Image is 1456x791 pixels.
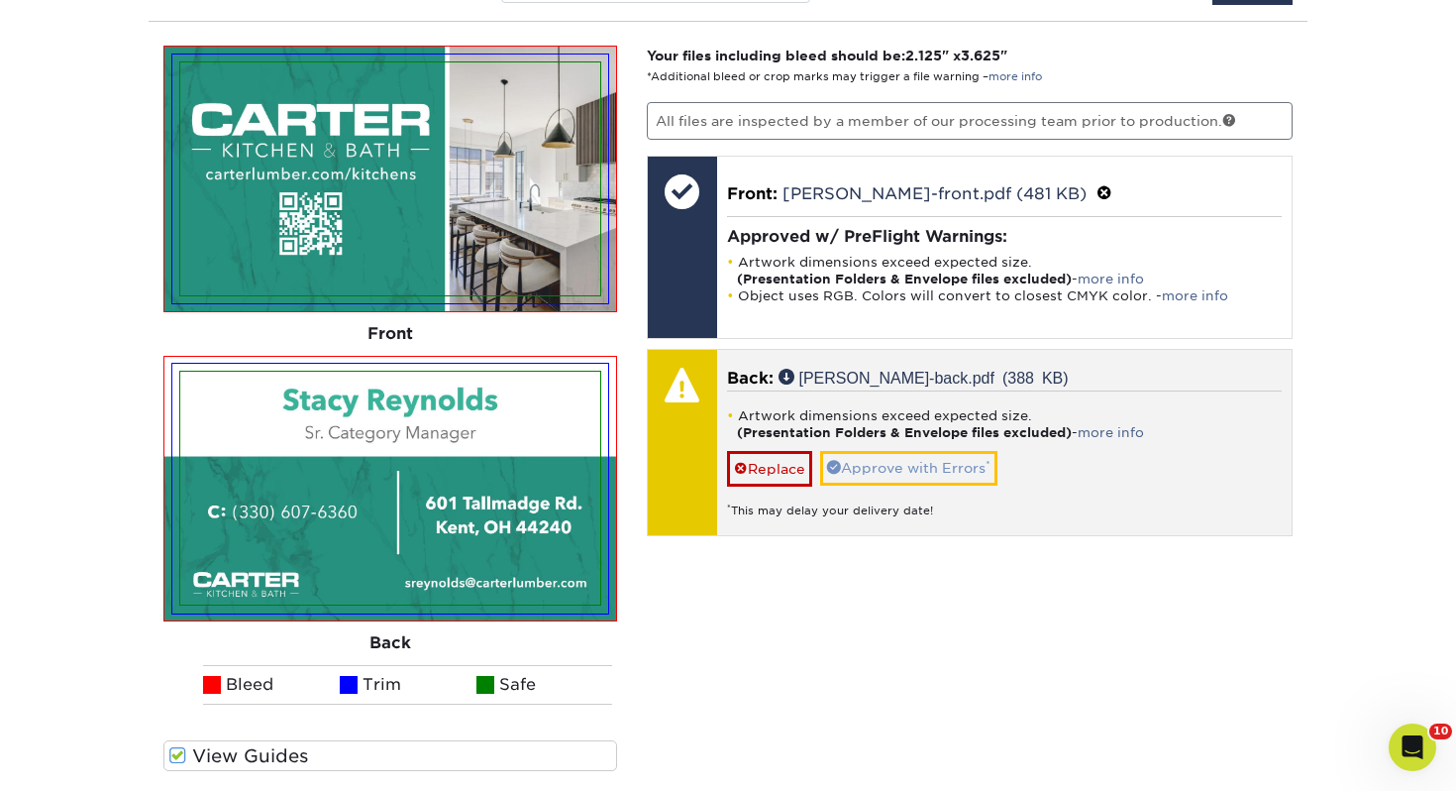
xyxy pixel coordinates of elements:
[727,254,1283,287] li: Artwork dimensions exceed expected size. -
[647,102,1294,140] p: All files are inspected by a member of our processing team prior to production.
[737,425,1072,440] strong: (Presentation Folders & Envelope files excluded)
[727,287,1283,304] li: Object uses RGB. Colors will convert to closest CMYK color. -
[988,70,1042,83] a: more info
[163,621,617,665] div: Back
[163,740,617,771] label: View Guides
[737,272,1072,286] strong: (Presentation Folders & Envelope files excluded)
[961,48,1000,63] span: 3.625
[340,665,476,705] li: Trim
[476,665,613,705] li: Safe
[1389,724,1436,771] iframe: Intercom live chat
[727,451,812,486] a: Replace
[1162,288,1228,303] a: more info
[727,369,774,388] span: Back:
[727,184,778,203] span: Front:
[1429,724,1452,739] span: 10
[820,451,997,485] a: Approve with Errors*
[647,70,1042,83] small: *Additional bleed or crop marks may trigger a file warning –
[727,407,1283,441] li: Artwork dimensions exceed expected size. -
[647,48,1007,63] strong: Your files including bleed should be: " x "
[1078,272,1144,286] a: more info
[203,665,340,705] li: Bleed
[782,184,1087,203] a: [PERSON_NAME]-front.pdf (481 KB)
[779,369,1069,385] a: [PERSON_NAME]-back.pdf (388 KB)
[1078,425,1144,440] a: more info
[727,227,1283,246] h4: Approved w/ PreFlight Warnings:
[727,487,1283,519] div: This may delay your delivery date!
[163,312,617,356] div: Front
[905,48,942,63] span: 2.125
